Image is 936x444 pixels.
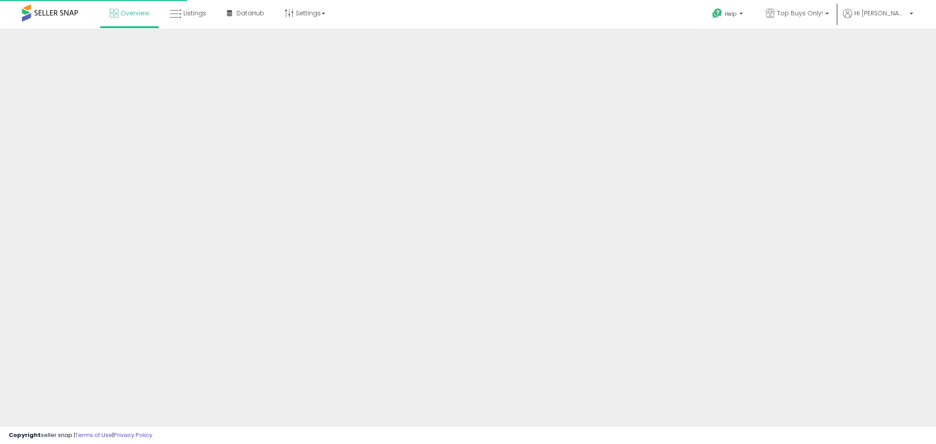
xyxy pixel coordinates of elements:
[121,9,149,18] span: Overview
[183,9,206,18] span: Listings
[237,9,264,18] span: DataHub
[725,10,737,18] span: Help
[777,9,823,18] span: Top Buys Only!
[854,9,907,18] span: Hi [PERSON_NAME]
[705,1,752,29] a: Help
[712,8,723,19] i: Get Help
[843,9,913,29] a: Hi [PERSON_NAME]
